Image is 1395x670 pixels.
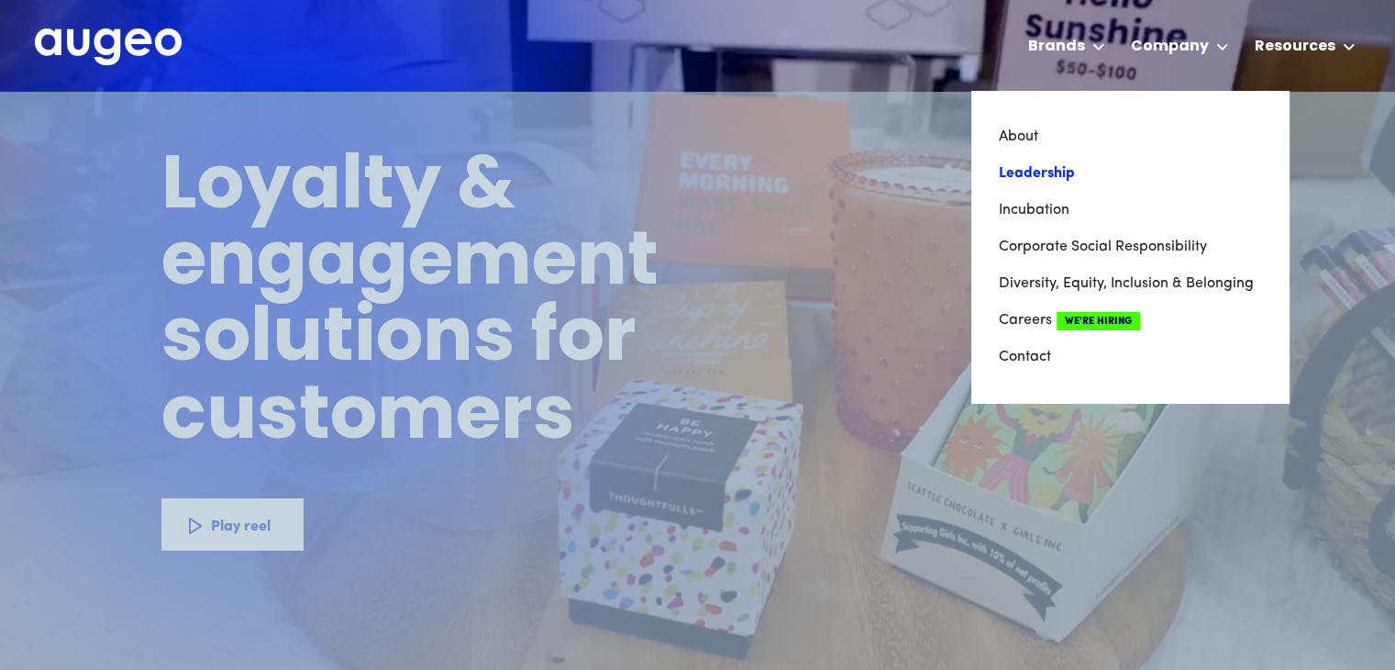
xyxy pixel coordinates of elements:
[999,229,1261,265] a: Corporate Social Responsibility
[971,91,1289,403] nav: Company
[999,339,1261,375] a: Contact
[1028,36,1085,58] div: Brands
[1057,312,1140,330] span: We're Hiring
[35,28,182,66] img: Augeo's full logo in white.
[35,28,182,67] a: home
[999,192,1261,229] a: Incubation
[999,155,1261,192] a: Leadership
[999,265,1261,302] a: Diversity, Equity, Inclusion & Belonging
[999,302,1261,339] a: CareersWe're Hiring
[1131,36,1209,58] div: Company
[999,118,1261,155] a: About
[1255,36,1335,58] div: Resources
